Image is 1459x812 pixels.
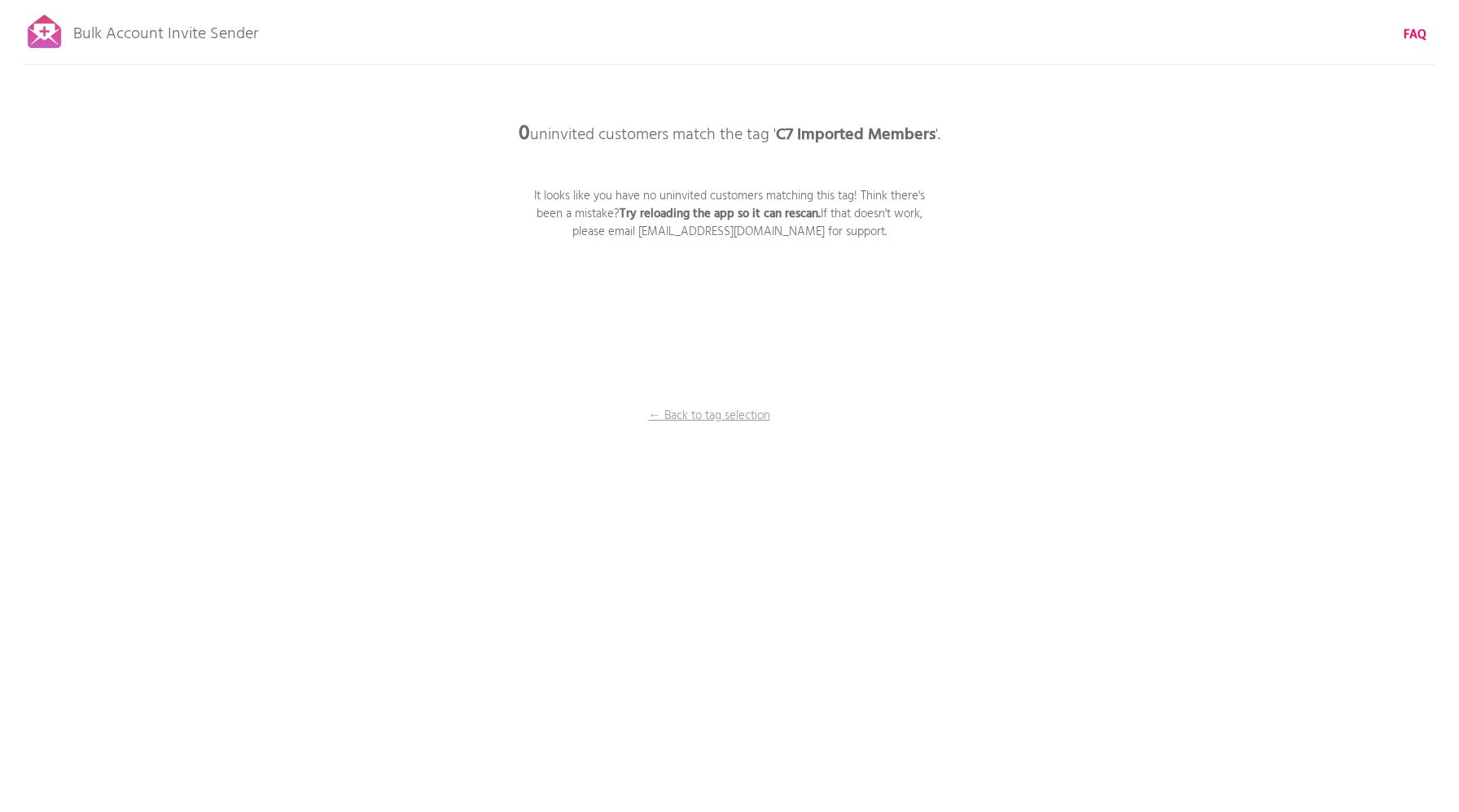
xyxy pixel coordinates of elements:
[1404,25,1426,45] b: FAQ
[73,10,258,50] p: Bulk Account Invite Sender
[648,407,770,425] p: ← Back to tag selection
[526,187,933,241] p: It looks like you have no uninvited customers matching this tag! Think there's been a mistake? If...
[519,118,530,151] b: 0
[1404,26,1426,44] a: FAQ
[620,204,821,224] b: Try reloading the app so it can rescan.
[776,122,935,148] b: C7 Imported Members
[485,110,974,159] p: uninvited customers match the tag ' '.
